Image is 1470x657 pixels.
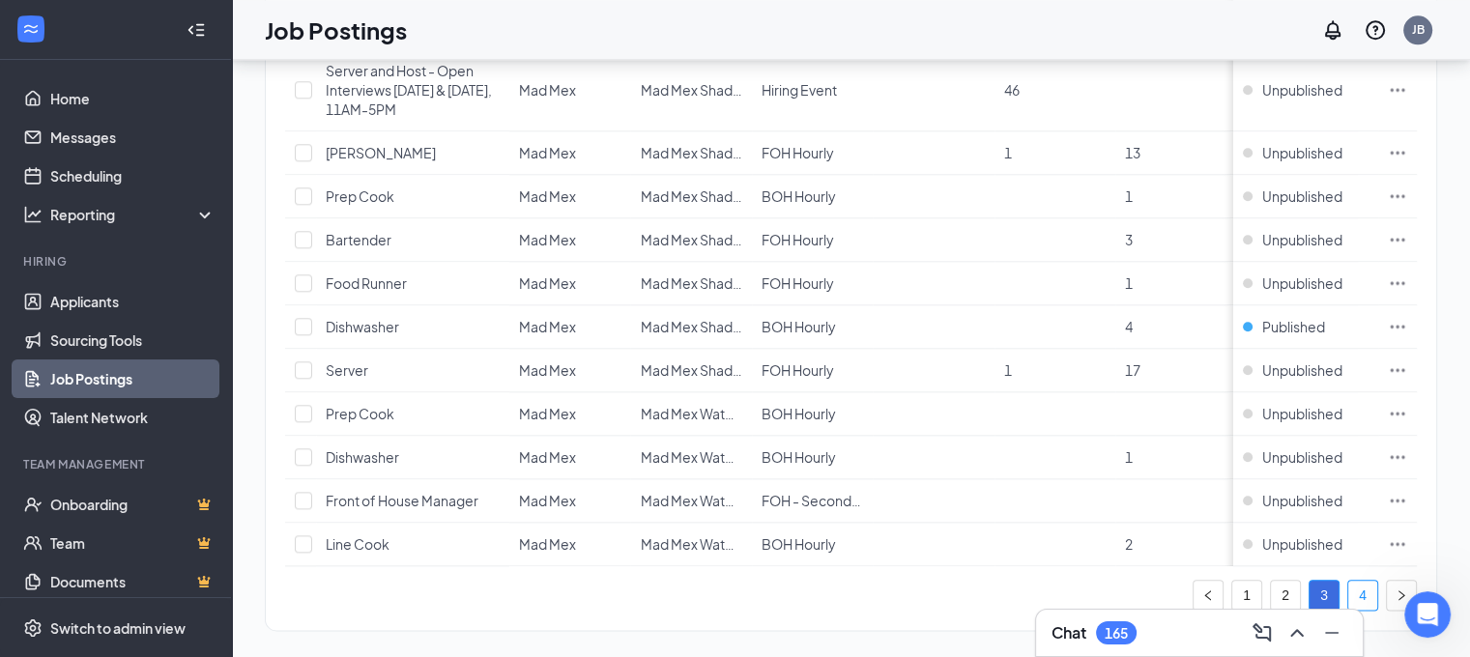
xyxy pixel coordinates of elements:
[50,205,216,224] div: Reporting
[326,318,399,335] span: Dishwasher
[762,274,834,292] span: FOH Hourly
[519,274,576,292] span: Mad Mex
[762,81,837,99] span: Hiring Event
[1231,580,1262,611] li: 1
[1125,231,1133,248] span: 3
[509,262,630,305] td: Mad Mex
[101,78,309,94] span: Job Review - [PERSON_NAME]
[519,231,576,248] span: Mad Mex
[1282,617,1312,648] button: ChevronUp
[1262,186,1342,206] span: Unpublished
[752,305,873,349] td: BOH Hourly
[15,145,317,263] div: All done! I appreciate your patience regarding this. I have now approved the job posting. Please ...
[640,448,776,466] span: Mad Mex Waterworks
[50,359,216,398] a: Job Postings
[752,49,873,131] td: Hiring Event
[1364,18,1387,42] svg: QuestionInfo
[1262,447,1342,467] span: Unpublished
[640,187,766,205] span: Mad Mex Shadyside
[102,344,308,359] span: Ticket has been updated • 1h ago
[630,392,751,436] td: Mad Mex Waterworks
[1388,360,1407,380] svg: Ellipses
[1388,143,1407,162] svg: Ellipses
[50,398,216,437] a: Talent Network
[1270,580,1301,611] li: 2
[1125,361,1140,379] span: 17
[1105,625,1128,642] div: 165
[1262,360,1342,380] span: Unpublished
[640,231,766,248] span: Mad Mex Shadyside
[509,175,630,218] td: Mad Mex
[1309,580,1340,611] li: 3
[1388,80,1407,100] svg: Ellipses
[50,524,216,562] a: TeamCrown
[640,535,776,553] span: Mad Mex Waterworks
[1388,186,1407,206] svg: Ellipses
[630,218,751,262] td: Mad Mex Shadyside
[630,131,751,175] td: Mad Mex Shadyside
[326,274,407,292] span: Food Runner
[161,364,226,379] strong: Resolved
[1316,617,1347,648] button: Minimize
[1125,318,1133,335] span: 4
[630,349,751,392] td: Mad Mex Shadyside
[1125,274,1133,292] span: 1
[50,79,216,118] a: Home
[752,523,873,566] td: BOH Hourly
[15,278,371,336] div: Jason says…
[1262,491,1342,510] span: Unpublished
[509,436,630,479] td: Mad Mex
[50,118,216,157] a: Messages
[640,405,776,422] span: Mad Mex Waterworks
[23,456,212,472] div: Team Management
[1193,580,1224,611] button: left
[1388,447,1407,467] svg: Ellipses
[1388,404,1407,423] svg: Ellipses
[1262,143,1342,162] span: Unpublished
[762,492,960,509] span: FOH - Secondary Management
[509,49,630,131] td: Mad Mex
[270,278,371,321] div: Thank you
[519,81,576,99] span: Mad Mex
[285,290,356,309] div: Thank you
[50,485,216,524] a: OnboardingCrown
[50,157,216,195] a: Scheduling
[265,14,407,46] h1: Job Postings
[1396,589,1407,601] span: right
[187,20,206,40] svg: Collapse
[1388,230,1407,249] svg: Ellipses
[640,318,766,335] span: Mad Mex Shadyside
[1262,317,1325,336] span: Published
[1125,187,1133,205] span: 1
[752,436,873,479] td: BOH Hourly
[13,8,49,44] button: go back
[752,175,873,218] td: BOH Hourly
[762,448,836,466] span: BOH Hourly
[15,403,317,635] div: Great! You're very welcome, [PERSON_NAME]! I will now conclude this conversation, though you are ...
[1310,581,1339,610] a: 3
[509,523,630,566] td: Mad Mex
[23,253,212,270] div: Hiring
[326,492,478,509] span: Front of House Manager
[326,405,394,422] span: Prep Cook
[1262,230,1342,249] span: Unpublished
[1202,589,1214,601] span: left
[15,145,371,278] div: Louise says…
[640,361,766,379] span: Mad Mex Shadyside
[640,492,776,509] span: Mad Mex Waterworks
[519,318,576,335] span: Mad Mex
[1321,18,1344,42] svg: Notifications
[519,405,576,422] span: Mad Mex
[15,336,371,403] div: Louise says…
[1347,580,1378,611] li: 4
[752,131,873,175] td: FOH Hourly
[1247,617,1278,648] button: ComposeMessage
[1251,621,1274,644] svg: ComposeMessage
[1052,622,1086,643] h3: Chat
[326,231,391,248] span: Bartender
[752,479,873,523] td: FOH - Secondary Management
[509,218,630,262] td: Mad Mex
[1404,591,1451,638] iframe: Intercom live chat
[1348,581,1377,610] a: 4
[1262,404,1342,423] span: Unpublished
